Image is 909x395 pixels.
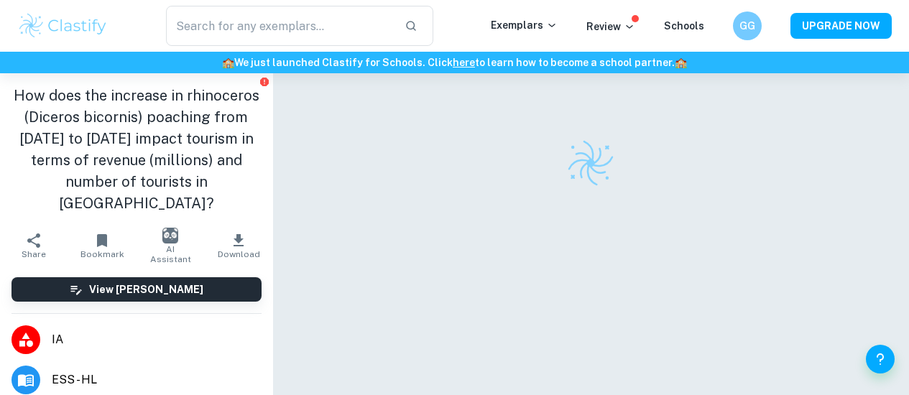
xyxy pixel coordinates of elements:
a: here [453,57,475,68]
span: ESS - HL [52,371,262,389]
span: 🏫 [675,57,687,68]
p: Exemplars [491,17,558,33]
button: UPGRADE NOW [790,13,892,39]
img: Clastify logo [566,138,616,188]
p: Review [586,19,635,34]
span: Bookmark [80,249,124,259]
button: GG [733,11,762,40]
span: 🏫 [222,57,234,68]
img: AI Assistant [162,228,178,243]
button: Download [205,226,273,266]
a: Schools [664,20,704,32]
button: Help and Feedback [866,345,895,373]
button: View [PERSON_NAME] [11,277,262,302]
button: AI Assistant [137,226,205,266]
button: Report issue [259,76,270,87]
span: AI Assistant [145,244,196,264]
input: Search for any exemplars... [166,6,393,46]
span: IA [52,331,262,348]
h6: GG [739,18,756,34]
span: Share [22,249,46,259]
span: Download [218,249,260,259]
h6: View [PERSON_NAME] [89,282,203,297]
h6: We just launched Clastify for Schools. Click to learn how to become a school partner. [3,55,906,70]
button: Bookmark [68,226,137,266]
h1: How does the increase in rhinoceros (Diceros bicornis) poaching from [DATE] to [DATE] impact tour... [11,85,262,214]
img: Clastify logo [17,11,109,40]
